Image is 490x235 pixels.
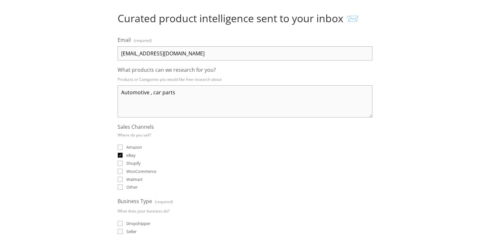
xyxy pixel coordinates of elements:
input: WooCommerce [118,169,123,174]
p: Where do you sell? [118,130,154,140]
span: Shopify [126,160,141,166]
p: Products or Categories you would like free research about [118,75,372,84]
span: Sales Channels [118,123,154,130]
h1: Curated product intelligence sent to your inbox 📨 [118,12,372,24]
span: Amazon [126,144,142,150]
input: Other [118,184,123,190]
input: Seller [118,229,123,234]
input: Walmart [118,177,123,182]
span: (required) [134,36,152,45]
span: (required) [155,197,173,206]
span: Email [118,36,131,43]
input: Shopify [118,161,123,166]
span: Seller [126,229,137,234]
input: Amazon [118,145,123,150]
textarea: Automotive , car parts [118,85,372,117]
input: eBay [118,153,123,158]
span: What products can we research for you? [118,66,216,73]
input: Dropshipper [118,221,123,226]
span: WooCommerce [126,168,156,174]
p: What does your business do? [118,206,173,216]
span: Dropshipper [126,221,150,226]
span: Business Type [118,198,152,205]
span: Other [126,184,138,190]
span: eBay [126,152,136,158]
span: Walmart [126,176,143,182]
